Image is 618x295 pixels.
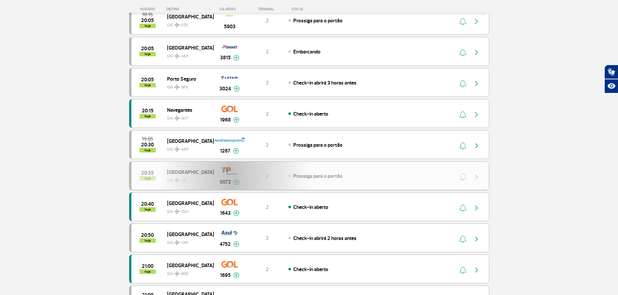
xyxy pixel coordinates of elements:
span: hoje [139,114,156,119]
span: CNF [181,240,188,246]
span: Navegantes [167,106,209,114]
img: sino-painel-voo.svg [459,266,466,274]
img: sino-painel-voo.svg [459,49,466,56]
img: destiny_airplane.svg [175,147,180,152]
img: seta-direita-painel-voo.svg [473,17,480,25]
div: CIA AÉREA [213,7,246,11]
div: STATUS [288,7,341,11]
img: destiny_airplane.svg [175,271,180,276]
span: 2025-08-24 18:15:00 [142,12,153,17]
span: 2 [266,17,269,24]
span: hoje [139,269,156,274]
img: mais-info-painel-voo.svg [233,148,239,154]
span: 1695 [220,271,231,279]
span: Check-in abrirá 2 horas antes [293,235,357,242]
img: seta-direita-painel-voo.svg [473,49,480,56]
span: 4752 [220,240,231,248]
span: hoje [139,24,156,28]
img: sino-painel-voo.svg [459,17,466,25]
span: hoje [139,52,156,56]
span: 2 [266,235,269,242]
img: destiny_airplane.svg [175,209,180,214]
span: 2 [266,204,269,210]
span: GIG [167,267,209,277]
img: sino-painel-voo.svg [459,142,466,150]
img: destiny_airplane.svg [175,22,180,28]
span: 2 [266,266,269,273]
span: [GEOGRAPHIC_DATA] [167,137,209,145]
span: 2025-08-24 20:05:00 [141,18,154,23]
img: destiny_airplane.svg [175,240,180,245]
span: hoje [139,148,156,153]
div: TERMINAL [246,7,288,11]
span: 2025-08-24 20:40:00 [141,202,154,206]
img: seta-direita-painel-voo.svg [473,111,480,119]
span: [GEOGRAPHIC_DATA] [167,43,209,52]
img: sino-painel-voo.svg [459,111,466,119]
span: Prossiga para o portão [293,142,343,148]
span: [GEOGRAPHIC_DATA] [167,12,209,21]
img: destiny_airplane.svg [175,85,180,90]
span: 2025-08-24 20:05:00 [141,46,154,51]
span: AEP [181,147,188,153]
span: GIG [167,205,209,215]
span: Check-in aberto [293,204,328,210]
img: sino-painel-voo.svg [459,235,466,243]
span: Check-in aberto [293,266,328,273]
span: GIG [167,112,209,121]
span: 2 [266,80,269,86]
button: Abrir tradutor de língua de sinais. [604,65,618,79]
img: seta-direita-painel-voo.svg [473,266,480,274]
button: Abrir recursos assistivos. [604,79,618,93]
span: GIG [167,143,209,153]
div: DESTINO [166,7,213,11]
span: GIG [167,236,209,246]
span: AEP [181,53,188,59]
span: 2025-08-24 21:00:00 [142,264,153,268]
span: hoje [139,238,156,243]
span: BSB [181,271,188,277]
img: sino-painel-voo.svg [459,204,466,212]
span: 5903 [224,23,236,30]
span: Embarcando [293,49,321,55]
span: NVT [181,116,189,121]
span: 2025-08-24 20:30:00 [141,142,154,147]
span: Prossiga para o portão [293,17,343,24]
img: destiny_airplane.svg [175,116,180,121]
span: hoje [139,207,156,212]
span: 2 [266,111,269,117]
img: seta-direita-painel-voo.svg [473,204,480,212]
span: 1643 [220,209,231,217]
span: [GEOGRAPHIC_DATA] [167,261,209,269]
img: mais-info-painel-voo.svg [233,210,239,216]
span: [GEOGRAPHIC_DATA] [167,230,209,238]
span: BPS [181,85,188,90]
span: 2 [266,49,269,55]
img: seta-direita-painel-voo.svg [473,235,480,243]
span: EZE [181,22,188,28]
div: Plugin de acessibilidade da Hand Talk. [604,65,618,93]
img: mais-info-painel-voo.svg [233,117,239,123]
img: destiny_airplane.svg [175,53,180,59]
span: 2025-08-24 19:05:00 [142,137,153,141]
img: seta-direita-painel-voo.svg [473,142,480,150]
img: seta-direita-painel-voo.svg [473,80,480,87]
img: mais-info-painel-voo.svg [233,272,239,278]
span: 1968 [220,116,231,124]
img: mais-info-painel-voo.svg [233,241,239,247]
span: GIG [167,50,209,59]
span: [GEOGRAPHIC_DATA] [167,199,209,207]
span: Check-in abrirá 3 horas antes [293,80,357,86]
span: 2025-08-24 20:15:00 [142,108,153,113]
div: HORÁRIO [131,7,166,11]
img: mais-info-painel-voo.svg [234,86,240,92]
span: 3815 [220,54,231,62]
span: hoje [139,83,156,87]
span: 2 [266,142,269,148]
img: mais-info-painel-voo.svg [233,55,239,61]
span: GIG [167,19,209,28]
span: GIG [167,81,209,90]
img: sino-painel-voo.svg [459,80,466,87]
span: CGH [181,209,188,215]
span: Check-in aberto [293,111,328,117]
